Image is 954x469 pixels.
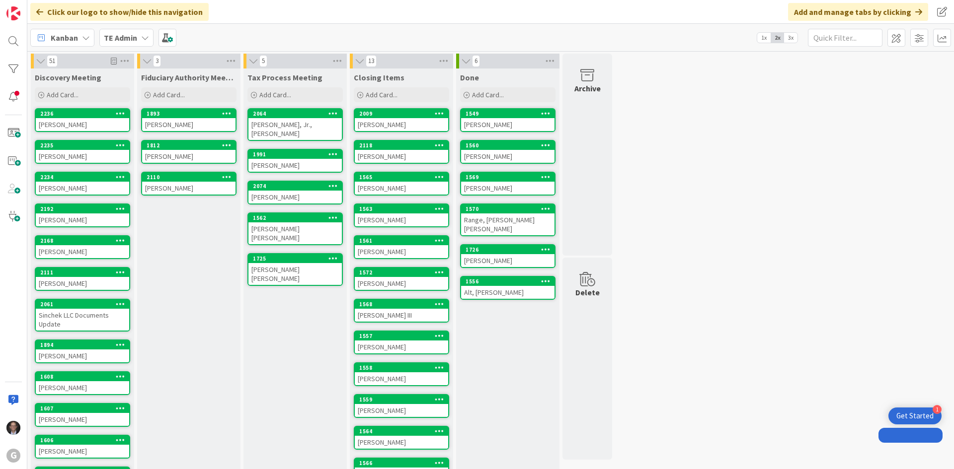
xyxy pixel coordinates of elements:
div: [PERSON_NAME] [36,150,129,163]
div: 1894 [36,340,129,349]
div: 1569 [461,173,555,182]
div: 2234[PERSON_NAME] [36,173,129,195]
div: [PERSON_NAME] [355,372,448,385]
div: Sinchek LLC Documents Update [36,309,129,331]
div: 1893 [142,109,236,118]
div: [PERSON_NAME] [355,213,448,226]
div: 2111[PERSON_NAME] [36,268,129,290]
div: [PERSON_NAME] [142,150,236,163]
div: 1562 [248,213,342,222]
div: 1570 [466,205,555,212]
div: Get Started [896,411,934,421]
div: [PERSON_NAME] [248,159,342,172]
div: 1568[PERSON_NAME] III [355,300,448,322]
div: 1812[PERSON_NAME] [142,141,236,163]
div: 2235 [40,142,129,149]
b: TE Admin [104,33,137,43]
div: 1725 [248,254,342,263]
div: 2009 [355,109,448,118]
div: 2168 [40,237,129,244]
div: 1549[PERSON_NAME] [461,109,555,131]
div: 1563 [355,204,448,213]
div: G [6,449,20,463]
div: 1608 [36,372,129,381]
div: [PERSON_NAME] III [355,309,448,322]
div: 2061 [36,300,129,309]
div: 1726 [461,245,555,254]
div: [PERSON_NAME] [36,118,129,131]
div: [PERSON_NAME] [PERSON_NAME] [248,263,342,285]
div: 1565 [359,174,448,181]
div: 1606 [40,437,129,444]
div: [PERSON_NAME] [36,277,129,290]
span: 1x [757,33,771,43]
div: 1549 [461,109,555,118]
div: 2074 [253,183,342,190]
div: [PERSON_NAME] [248,191,342,203]
span: Fiduciary Authority Meeting [141,72,237,82]
span: Add Card... [472,90,504,99]
span: 6 [472,55,480,67]
div: 2110 [147,174,236,181]
div: 2234 [36,173,129,182]
div: [PERSON_NAME] [355,245,448,258]
div: 1566 [359,460,448,467]
div: 2236 [36,109,129,118]
div: 1564[PERSON_NAME] [355,427,448,449]
div: 2061 [40,301,129,308]
span: Closing Items [354,72,404,82]
div: 1561[PERSON_NAME] [355,236,448,258]
div: Delete [575,286,600,298]
div: [PERSON_NAME] [142,182,236,195]
div: 1608[PERSON_NAME] [36,372,129,394]
span: Add Card... [366,90,397,99]
div: 1557 [355,332,448,340]
div: 1894[PERSON_NAME] [36,340,129,362]
div: Click our logo to show/hide this navigation [30,3,209,21]
div: 1565 [355,173,448,182]
div: 2111 [40,269,129,276]
div: 1559 [359,396,448,403]
img: Visit kanbanzone.com [6,6,20,20]
div: [PERSON_NAME] [PERSON_NAME] [248,222,342,244]
div: 1991 [248,150,342,159]
span: 51 [47,55,58,67]
div: 1566 [355,459,448,468]
div: 1572 [355,268,448,277]
div: 1558[PERSON_NAME] [355,363,448,385]
img: JT [6,421,20,435]
div: 2235 [36,141,129,150]
div: 2236 [40,110,129,117]
div: 1608 [40,373,129,380]
div: [PERSON_NAME] [461,182,555,195]
div: 1572 [359,269,448,276]
div: 2061Sinchek LLC Documents Update [36,300,129,331]
div: 1557[PERSON_NAME] [355,332,448,353]
div: 1549 [466,110,555,117]
div: 1894 [40,341,129,348]
div: 1726[PERSON_NAME] [461,245,555,267]
div: 1570 [461,204,555,213]
div: 1726 [466,246,555,253]
div: 1556 [466,278,555,285]
div: [PERSON_NAME] [355,150,448,163]
div: [PERSON_NAME] [36,245,129,258]
div: 1569 [466,174,555,181]
div: 1607[PERSON_NAME] [36,404,129,426]
span: Add Card... [153,90,185,99]
div: 1558 [359,364,448,371]
div: 1556 [461,277,555,286]
div: Archive [574,82,601,94]
div: 2064 [248,109,342,118]
div: [PERSON_NAME] [355,118,448,131]
span: Kanban [51,32,78,44]
div: 1561 [359,237,448,244]
div: [PERSON_NAME] [36,381,129,394]
span: 3 [153,55,161,67]
div: [PERSON_NAME] [36,349,129,362]
div: 1557 [359,333,448,339]
div: 1563[PERSON_NAME] [355,204,448,226]
div: 2192 [36,204,129,213]
div: 2111 [36,268,129,277]
div: 1572[PERSON_NAME] [355,268,448,290]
